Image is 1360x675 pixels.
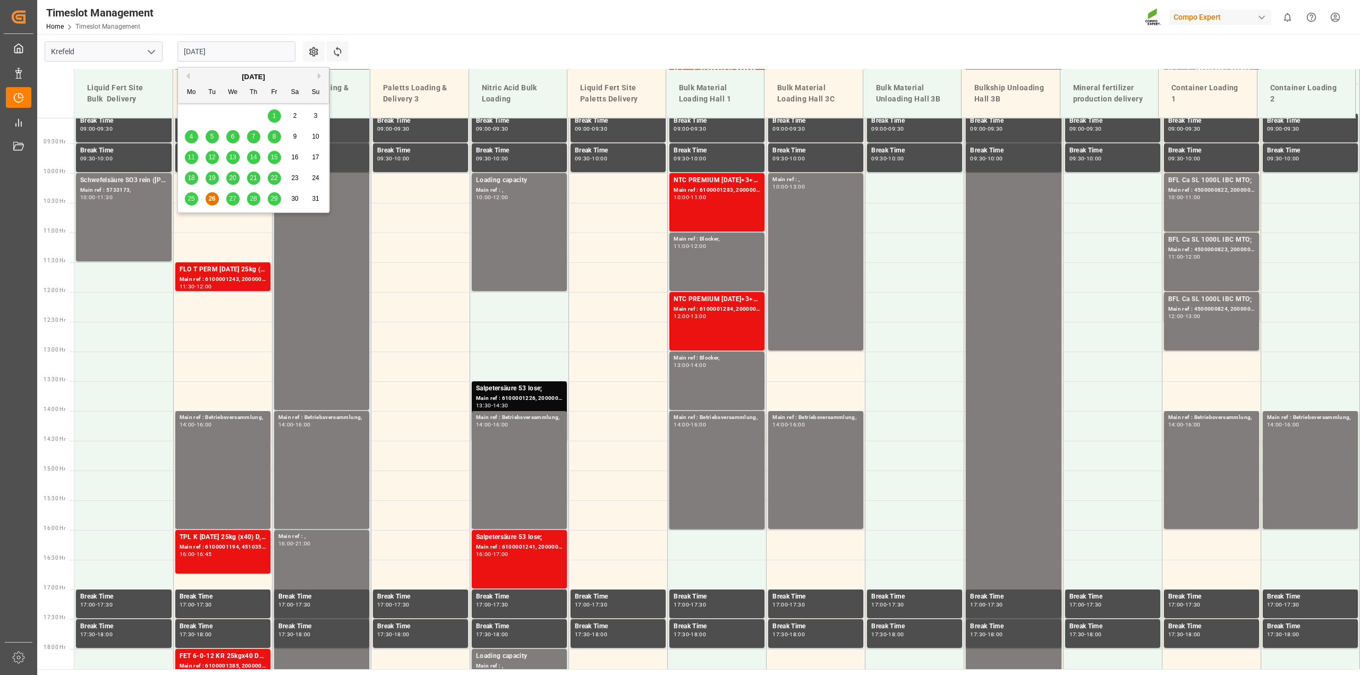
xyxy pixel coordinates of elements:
div: 14:00 [278,422,294,427]
div: 12:00 [197,284,212,289]
div: - [491,195,493,200]
div: Main ref : Betriebsversammlung, [772,413,859,422]
div: BFL Ca SL 1000L IBC MTO; [1168,235,1255,245]
div: Break Time [674,146,760,156]
div: Timeslot Management [46,5,154,21]
div: Su [309,86,322,99]
div: Choose Saturday, August 30th, 2025 [288,192,302,206]
div: Choose Monday, August 11th, 2025 [185,151,198,164]
div: - [393,126,394,131]
button: Next Month [318,73,324,79]
div: Main ref : 5733173, [80,186,167,195]
div: - [1183,195,1185,200]
div: - [491,403,493,408]
div: - [491,126,493,131]
div: Choose Tuesday, August 26th, 2025 [206,192,219,206]
div: 12:00 [1185,254,1201,259]
span: 14:00 Hr [44,406,65,412]
div: 09:30 [97,126,113,131]
div: - [689,244,691,249]
button: open menu [143,44,159,60]
div: Break Time [476,146,563,156]
div: Choose Wednesday, August 13th, 2025 [226,151,240,164]
button: Compo Expert [1169,7,1276,27]
div: 14:00 [180,422,195,427]
div: Break Time [1069,146,1156,156]
div: Break Time [80,116,167,126]
span: 7 [252,133,256,140]
span: 12:00 Hr [44,287,65,293]
div: 09:30 [691,126,706,131]
div: Choose Friday, August 29th, 2025 [268,192,281,206]
div: 12:00 [1168,314,1184,319]
div: - [590,156,592,161]
div: 10:00 [1086,156,1102,161]
span: 4 [190,133,193,140]
span: 27 [229,195,236,202]
div: - [689,156,691,161]
span: 9 [293,133,297,140]
div: - [1282,422,1284,427]
div: Choose Friday, August 22nd, 2025 [268,172,281,185]
div: Break Time [1267,116,1354,126]
div: - [1084,126,1086,131]
span: 20 [229,174,236,182]
div: 13:00 [789,184,805,189]
div: 16:00 [1284,422,1299,427]
div: Break Time [1168,116,1255,126]
div: - [788,184,789,189]
div: Tu [206,86,219,99]
span: 12:30 Hr [44,317,65,323]
div: 12:00 [493,195,508,200]
div: Break Time [1267,146,1354,156]
div: 13:00 [691,314,706,319]
span: 5 [210,133,214,140]
div: Main ref : 4500000823, 2000000630; [1168,245,1255,254]
div: FLO T PERM [DATE] 25kg (x40) INT; [180,264,266,275]
div: - [1183,156,1185,161]
div: - [1084,156,1086,161]
div: Bulk Material Loading Hall 3C [773,78,854,109]
div: NTC PREMIUM [DATE]+3+TE BULK; [674,294,760,305]
div: 14:00 [476,422,491,427]
div: 11:30 [97,195,113,200]
div: Break Time [970,146,1057,156]
div: 16:00 [295,422,311,427]
div: 09:30 [394,126,410,131]
div: 09:30 [888,126,904,131]
div: Choose Sunday, August 31st, 2025 [309,192,322,206]
div: Break Time [871,146,958,156]
span: 11:00 Hr [44,228,65,234]
div: 13:00 [674,363,689,368]
span: 12 [208,153,215,161]
div: Paletts Loading & Delivery 3 [379,78,460,109]
div: Fr [268,86,281,99]
div: Choose Tuesday, August 12th, 2025 [206,151,219,164]
div: Main ref : 4500000824, 2000000630; [1168,305,1255,314]
div: Choose Sunday, August 10th, 2025 [309,130,322,143]
div: - [96,126,97,131]
div: 16:00 [691,422,706,427]
div: Choose Thursday, August 21st, 2025 [247,172,260,185]
div: 09:00 [377,126,393,131]
div: 09:30 [493,126,508,131]
div: 10:00 [80,195,96,200]
div: 09:30 [988,126,1003,131]
div: We [226,86,240,99]
span: 16:00 Hr [44,525,65,531]
div: Break Time [377,116,464,126]
div: - [689,422,691,427]
div: 09:30 [80,156,96,161]
div: 10:00 [789,156,805,161]
div: Salpetersäure 53 lose; [476,383,563,394]
input: DD.MM.YYYY [177,41,295,62]
div: 09:30 [674,156,689,161]
span: 13:30 Hr [44,377,65,382]
div: 10:00 [988,156,1003,161]
div: - [788,156,789,161]
div: - [1183,422,1185,427]
div: Main ref : 6100001226, 2000001079; [476,394,563,403]
div: Break Time [772,146,859,156]
span: 17 [312,153,319,161]
span: 3 [314,112,318,119]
